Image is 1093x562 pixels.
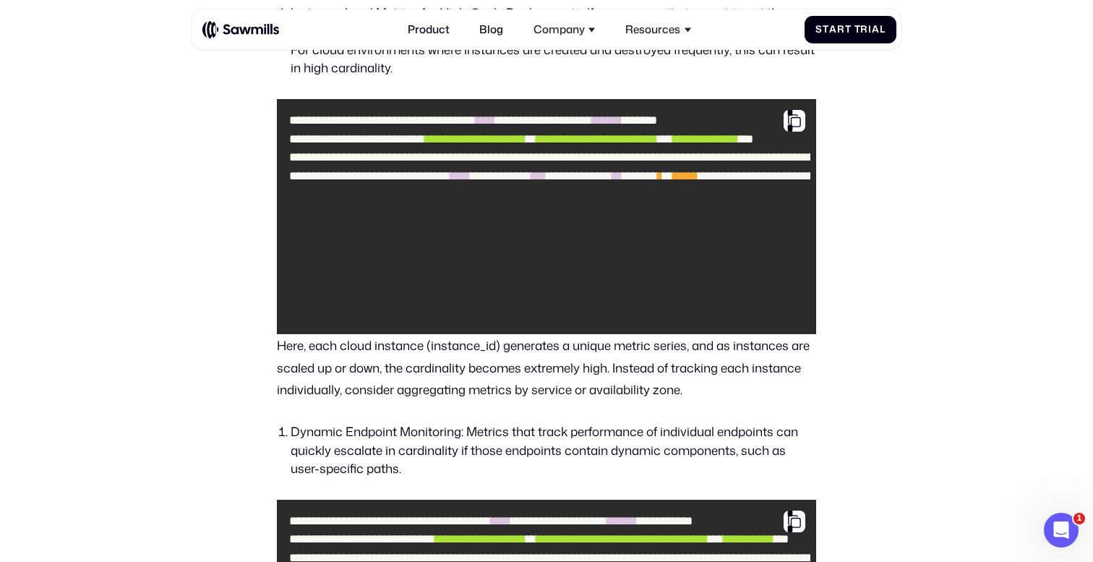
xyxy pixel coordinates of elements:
div: Resources [617,15,699,45]
span: t [845,24,852,35]
span: r [837,24,845,35]
span: t [823,24,829,35]
p: Here, each cloud instance (instance_id) generates a unique metric series, and as instances are sc... [277,334,817,401]
div: Company [533,23,585,36]
div: Company [526,15,604,45]
span: S [815,24,823,35]
span: a [829,24,837,35]
div: Resources [625,23,680,36]
span: i [868,24,872,35]
span: T [854,24,861,35]
span: l [880,24,886,35]
li: Dynamic Endpoint Monitoring: Metrics that track performance of individual endpoints can quickly e... [291,422,817,478]
a: Blog [471,15,512,45]
span: a [872,24,880,35]
a: Product [399,15,458,45]
span: r [860,24,868,35]
iframe: Intercom live chat [1044,513,1079,548]
span: 1 [1073,513,1085,524]
a: StartTrial [805,16,896,44]
li: Instance-Level Metrics for High-Scale Deployments: If you are monitoring metrics at the instance ... [291,4,817,77]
